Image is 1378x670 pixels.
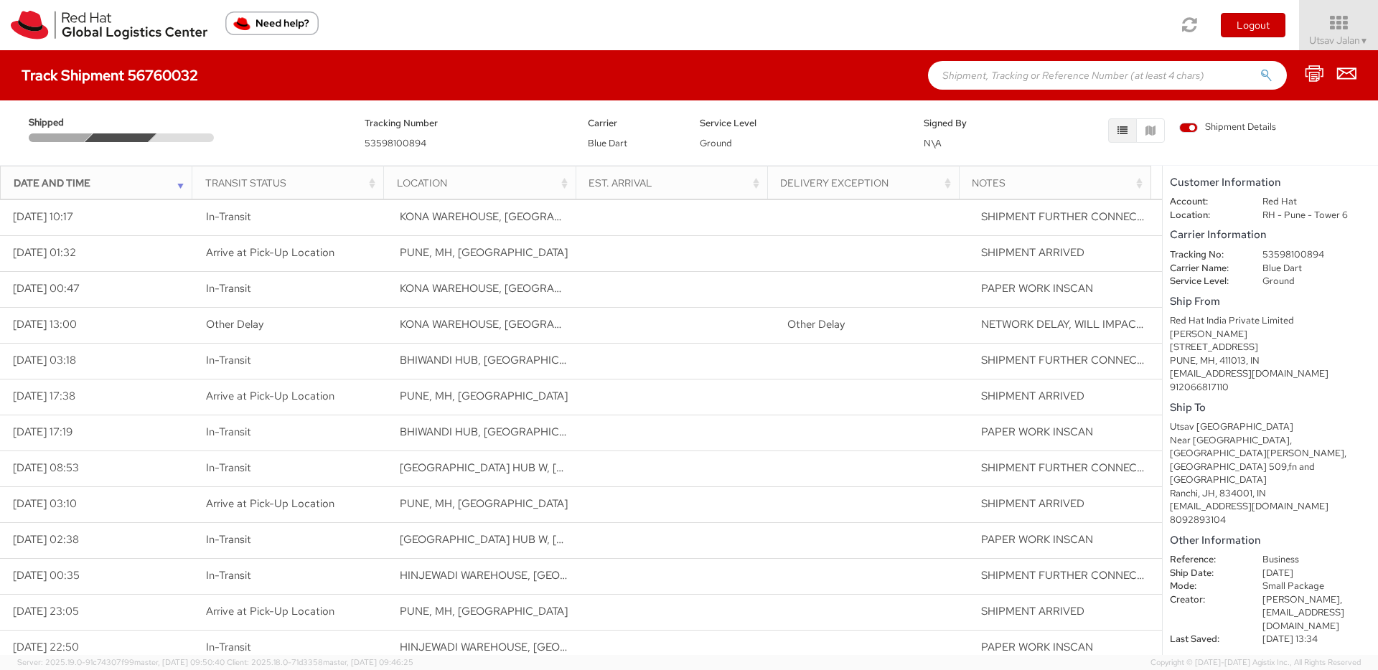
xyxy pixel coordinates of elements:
span: SHIPMENT FURTHER CONNECTED [981,353,1158,367]
span: master, [DATE] 09:50:40 [134,657,225,667]
dt: Mode: [1159,580,1252,593]
span: PAPER WORK INSCAN [981,281,1093,296]
span: PUNE, MH, IN [400,245,568,260]
div: Near [GEOGRAPHIC_DATA],[GEOGRAPHIC_DATA][PERSON_NAME],[GEOGRAPHIC_DATA] 509,fn and [GEOGRAPHIC_DATA] [1170,434,1371,487]
span: Arrive at Pick-Up Location [206,604,334,618]
h5: Service Level [700,118,902,128]
button: Need help? [225,11,319,35]
span: In-Transit [206,281,251,296]
span: KONA WAREHOUSE, BISHNUPUR, WEST BENGAL [400,209,730,224]
span: PAPER WORK INSCAN [981,425,1093,439]
div: [EMAIL_ADDRESS][DOMAIN_NAME] [1170,367,1371,381]
input: Shipment, Tracking or Reference Number (at least 4 chars) [928,61,1287,90]
span: PUNE, MH, IN [400,496,568,511]
span: Arrive at Pick-Up Location [206,245,334,260]
span: ▼ [1360,35,1369,47]
span: NETWORK DELAY, WILL IMPACT DELIVERY [981,317,1197,331]
dt: Ship Date: [1159,567,1252,580]
span: SHIPMENT FURTHER CONNECTED [981,461,1158,475]
span: VADGAON GROUND HUB W, KONDHWA, MAHARASHTRA [400,461,778,475]
img: rh-logistics-00dfa346123c4ec078e1.svg [11,11,207,39]
h5: Other Information [1170,534,1371,547]
span: In-Transit [206,640,251,654]
dt: Tracking No: [1159,248,1252,262]
span: SHIPMENT ARRIVED [981,604,1084,618]
span: PAPER WORK INSCAN [981,640,1093,654]
span: In-Transit [206,568,251,582]
span: PAPER WORK INSCAN [981,532,1093,547]
span: Shipment Details [1179,121,1276,134]
dt: Carrier Name: [1159,262,1252,275]
span: Client: 2025.18.0-71d3358 [227,657,413,667]
span: PUNE, MH, IN [400,389,568,403]
h5: Ship To [1170,402,1371,414]
span: Blue Dart [588,137,627,149]
span: Utsav Jalan [1309,34,1369,47]
span: KONA WAREHOUSE, BISHNUPUR, WEST BENGAL [400,317,730,331]
div: PUNE, MH, 411013, IN [1170,354,1371,368]
span: N\A [924,137,942,149]
span: PUNE, MH, IN [400,604,568,618]
span: master, [DATE] 09:46:25 [323,657,413,667]
span: Shipped [29,116,90,130]
dt: Reference: [1159,553,1252,567]
h5: Signed By [924,118,1014,128]
span: BHIWANDI HUB, BHIWANDI, MAHARASHTRA [400,353,709,367]
span: Copyright © [DATE]-[DATE] Agistix Inc., All Rights Reserved [1150,657,1361,669]
div: Delivery Exception [780,176,955,190]
span: Ground [700,137,732,149]
span: [PERSON_NAME], [1262,593,1342,605]
span: In-Transit [206,461,251,475]
span: Arrive at Pick-Up Location [206,389,334,403]
span: Other Delay [206,317,263,331]
dt: Location: [1159,209,1252,222]
dt: Last Saved: [1159,633,1252,646]
span: Other Delay [787,317,845,331]
span: SHIPMENT ARRIVED [981,245,1084,260]
div: Est. Arrival [589,176,763,190]
span: HINJEWADI WAREHOUSE, KONDHWA, MAHARASHTRA [400,640,759,654]
div: [EMAIL_ADDRESS][DOMAIN_NAME] [1170,500,1371,514]
div: 912066817110 [1170,381,1371,395]
span: SHIPMENT FURTHER CONNECTED [981,568,1158,582]
div: Location [397,176,571,190]
div: [STREET_ADDRESS] [1170,341,1371,354]
div: Notes [972,176,1146,190]
span: In-Transit [206,353,251,367]
span: BHIWANDI HUB, BHIWANDI, MAHARASHTRA [400,425,709,439]
span: HINJEWADI WAREHOUSE, KONDHWA, MAHARASHTRA [400,568,759,582]
span: KONA WAREHOUSE, BISHNUPUR, WEST BENGAL [400,281,730,296]
span: Arrive at Pick-Up Location [206,496,334,511]
dt: Creator: [1159,593,1252,607]
h4: Track Shipment 56760032 [22,67,198,83]
span: In-Transit [206,425,251,439]
div: Transit Status [205,176,380,190]
label: Shipment Details [1179,121,1276,136]
span: SHIPMENT FURTHER CONNECTED [981,209,1158,224]
button: Logout [1221,13,1285,37]
span: VADGAON GROUND HUB W, KONDHWA, MAHARASHTRA [400,532,778,547]
div: Red Hat India Private Limited [PERSON_NAME] [1170,314,1371,341]
h5: Tracking Number [365,118,567,128]
dt: Service Level: [1159,275,1252,288]
h5: Ship From [1170,296,1371,308]
span: SHIPMENT ARRIVED [981,389,1084,403]
span: In-Transit [206,532,251,547]
span: In-Transit [206,209,251,224]
h5: Carrier Information [1170,229,1371,241]
h5: Customer Information [1170,176,1371,189]
h5: Carrier [588,118,678,128]
div: Utsav [GEOGRAPHIC_DATA] [1170,420,1371,434]
span: SHIPMENT ARRIVED [981,496,1084,511]
div: 8092893104 [1170,514,1371,527]
dt: Account: [1159,195,1252,209]
div: Ranchi, JH, 834001, IN [1170,487,1371,501]
div: Date and Time [14,176,188,190]
span: Server: 2025.19.0-91c74307f99 [17,657,225,667]
span: 53598100894 [365,137,426,149]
